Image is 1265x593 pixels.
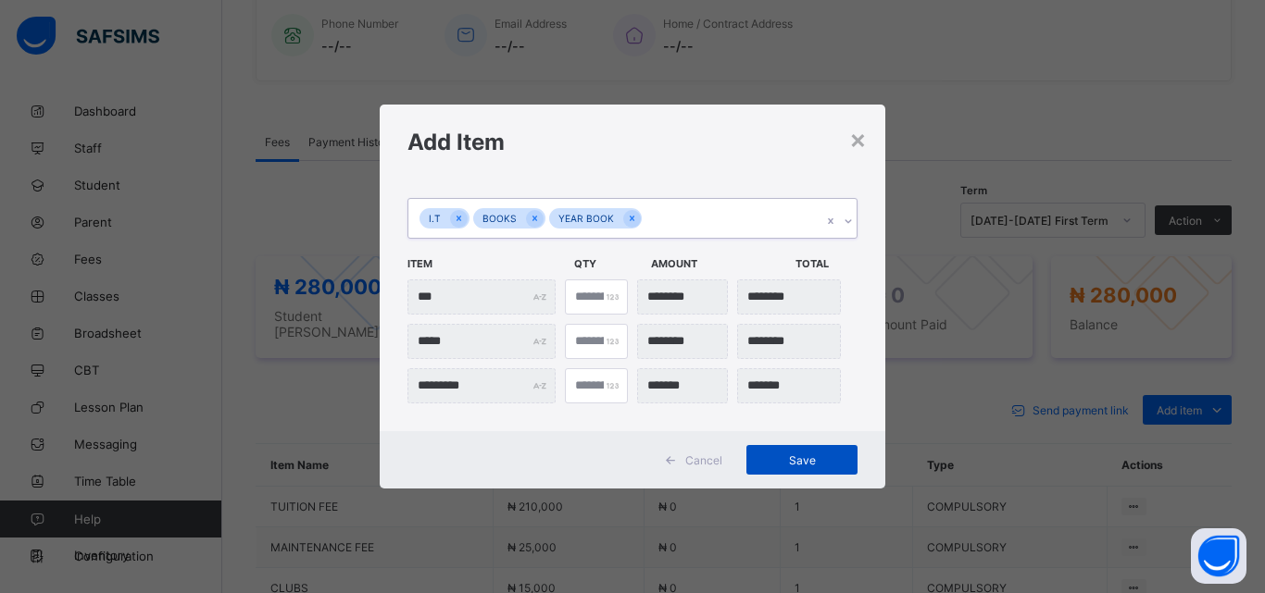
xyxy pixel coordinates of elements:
[685,453,722,467] span: Cancel
[849,123,867,154] div: ×
[574,248,642,279] span: Qty
[1191,528,1246,584] button: Open asap
[760,453,844,467] span: Save
[473,208,526,229] div: BOOKS
[407,248,565,279] span: Item
[795,248,863,279] span: Total
[420,208,450,229] div: I.T
[407,129,858,155] h1: Add Item
[549,208,623,229] div: YEAR BOOK
[651,248,786,279] span: Amount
